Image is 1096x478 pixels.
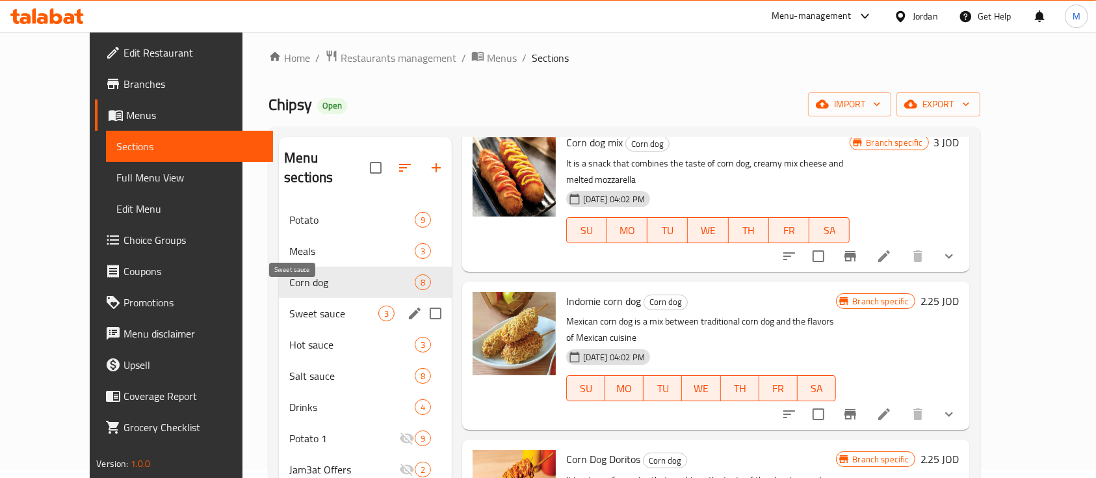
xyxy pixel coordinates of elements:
[95,349,273,380] a: Upsell
[95,37,273,68] a: Edit Restaurant
[378,306,395,321] div: items
[279,267,452,298] div: Corn dog8
[124,263,263,279] span: Coupons
[131,455,151,472] span: 1.0.0
[95,380,273,412] a: Coverage Report
[644,453,686,468] span: Corn dog
[279,298,452,329] div: Sweet sauce3edit
[415,337,431,352] div: items
[95,256,273,287] a: Coupons
[612,221,642,240] span: MO
[116,170,263,185] span: Full Menu View
[289,306,378,321] span: Sweet sauce
[532,50,569,66] span: Sections
[625,136,670,152] div: Corn dog
[279,204,452,235] div: Potato9
[721,375,759,401] button: TH
[289,431,398,446] span: Potato 1
[106,131,273,162] a: Sections
[647,217,688,243] button: TU
[279,329,452,360] div: Hot sauce3
[415,431,431,446] div: items
[124,295,263,310] span: Promotions
[682,375,720,401] button: WE
[289,212,414,228] div: Potato
[774,241,805,272] button: sort-choices
[643,453,687,468] div: Corn dog
[124,76,263,92] span: Branches
[726,379,754,398] span: TH
[644,295,687,310] span: Corn dog
[805,243,832,270] span: Select to update
[279,423,452,454] div: Potato 19
[902,399,933,430] button: delete
[124,232,263,248] span: Choice Groups
[289,368,414,384] span: Salt sauce
[1073,9,1080,23] span: M
[279,392,452,423] div: Drinks4
[362,154,389,181] span: Select all sections
[876,406,892,422] a: Edit menu item
[941,248,957,264] svg: Show Choices
[473,133,556,217] img: Corn dog mix
[769,217,809,243] button: FR
[268,50,310,66] a: Home
[315,50,320,66] li: /
[688,217,728,243] button: WE
[95,287,273,318] a: Promotions
[415,276,430,289] span: 8
[933,399,965,430] button: show more
[566,313,837,346] p: Mexican corn dog is a mix between traditional corn dog and the flavors of Mexican cuisine
[473,292,556,375] img: Indomie corn dog
[649,379,677,398] span: TU
[415,464,430,476] span: 2
[902,241,933,272] button: delete
[847,295,914,308] span: Branch specific
[876,248,892,264] a: Edit menu item
[774,399,805,430] button: sort-choices
[405,304,424,323] button: edit
[279,235,452,267] div: Meals3
[126,107,263,123] span: Menus
[578,193,650,206] span: [DATE] 04:02 PM
[415,368,431,384] div: items
[317,100,347,111] span: Open
[116,139,263,154] span: Sections
[578,351,650,364] span: [DATE] 04:02 PM
[772,8,852,24] div: Menu-management
[835,241,866,272] button: Branch-specific-item
[124,388,263,404] span: Coverage Report
[289,243,414,259] span: Meals
[847,453,914,466] span: Branch specific
[815,221,844,240] span: SA
[415,432,430,445] span: 9
[95,412,273,443] a: Grocery Checklist
[124,45,263,60] span: Edit Restaurant
[289,462,398,477] span: Jam3at Offers
[95,318,273,349] a: Menu disclaimer
[389,152,421,183] span: Sort sections
[913,9,938,23] div: Jordan
[566,449,640,469] span: Corn Dog Doritos
[687,379,715,398] span: WE
[626,137,669,152] span: Corn dog
[610,379,638,398] span: MO
[268,49,980,66] nav: breadcrumb
[399,462,415,477] svg: Inactive section
[941,406,957,422] svg: Show Choices
[415,339,430,351] span: 3
[399,431,415,446] svg: Inactive section
[289,399,414,415] span: Drinks
[653,221,683,240] span: TU
[566,375,605,401] button: SU
[289,274,414,290] div: Corn dog
[289,337,414,352] span: Hot sauce
[798,375,836,401] button: SA
[566,217,607,243] button: SU
[566,133,623,152] span: Corn dog mix
[566,291,641,311] span: Indomie corn dog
